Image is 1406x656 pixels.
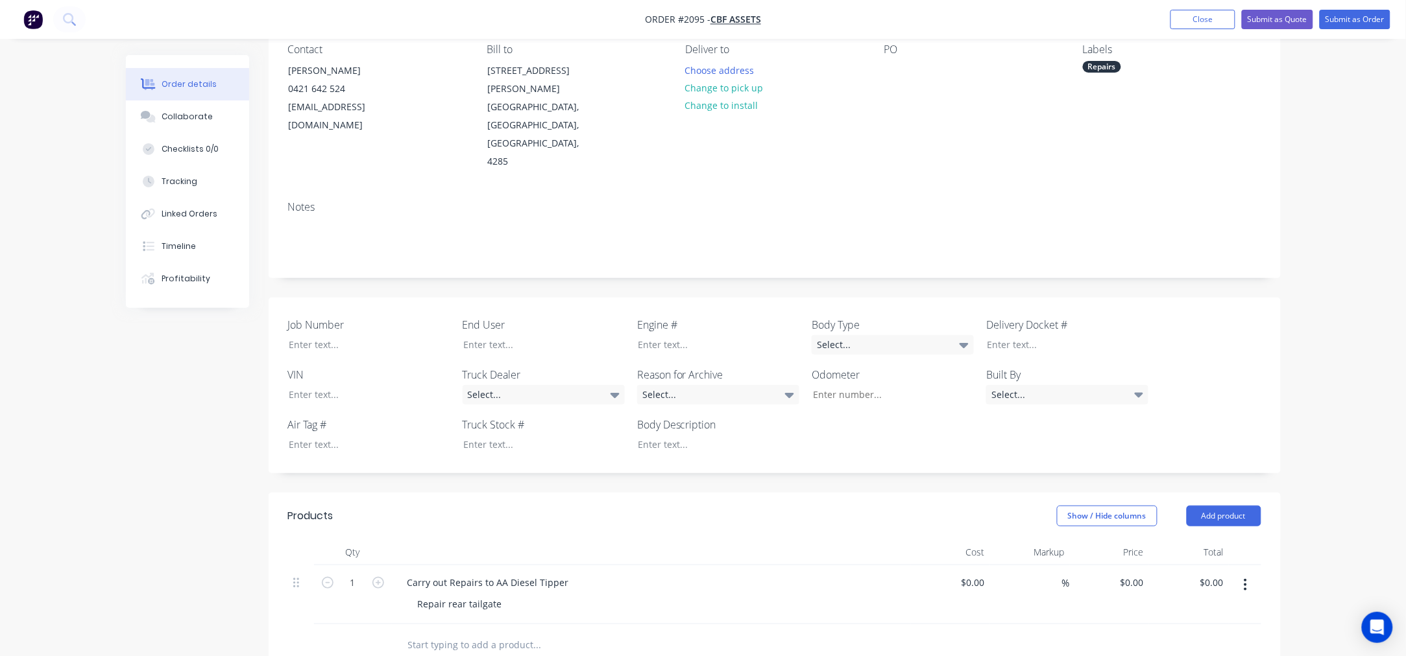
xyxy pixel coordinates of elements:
button: Submit as Order [1320,10,1390,29]
button: Change to pick up [678,79,770,97]
div: Notes [288,201,1261,213]
label: Odometer [812,367,974,382]
label: Truck Stock # [463,417,625,432]
div: [PERSON_NAME] [289,62,396,80]
div: [STREET_ADDRESS][PERSON_NAME][GEOGRAPHIC_DATA], [GEOGRAPHIC_DATA], [GEOGRAPHIC_DATA], 4285 [476,61,606,171]
div: Linked Orders [162,208,217,220]
div: Labels [1083,43,1261,56]
a: CBF Assets [710,14,761,26]
button: Timeline [126,230,249,263]
div: Qty [314,539,392,565]
label: Truck Dealer [463,367,625,382]
label: Job Number [288,317,450,333]
div: PO [884,43,1062,56]
button: Collaborate [126,100,249,133]
div: Select... [986,385,1148,404]
div: Profitability [162,273,210,285]
button: Add product [1187,506,1261,526]
div: Order details [162,78,217,90]
div: [STREET_ADDRESS][PERSON_NAME] [487,62,595,98]
div: Repair rear tailgate [407,594,513,613]
button: Submit as Quote [1242,10,1313,29]
div: Checklists 0/0 [162,143,219,155]
div: Select... [812,335,974,355]
div: Price [1070,539,1150,565]
label: Engine # [637,317,799,333]
label: End User [463,317,625,333]
div: Open Intercom Messenger [1362,612,1393,643]
button: Change to install [678,97,765,114]
div: 0421 642 524 [289,80,396,98]
label: Reason for Archive [637,367,799,382]
input: Enter number... [803,385,974,404]
div: Tracking [162,176,197,187]
button: Show / Hide columns [1057,506,1158,526]
label: Body Description [637,417,799,432]
div: [GEOGRAPHIC_DATA], [GEOGRAPHIC_DATA], [GEOGRAPHIC_DATA], 4285 [487,98,595,170]
div: Products [288,508,333,524]
label: Delivery Docket # [986,317,1148,333]
button: Order details [126,68,249,100]
div: Total [1149,539,1229,565]
div: Contact [288,43,466,56]
div: Select... [463,385,625,404]
div: Bill to [487,43,664,56]
div: Deliver to [685,43,863,56]
label: Built By [986,367,1148,382]
button: Profitability [126,263,249,295]
div: Carry out Repairs to AA Diesel Tipper [397,573,579,592]
button: Close [1170,10,1235,29]
button: Choose address [678,61,761,78]
img: Factory [23,10,43,29]
button: Checklists 0/0 [126,133,249,165]
div: Collaborate [162,111,213,123]
div: Timeline [162,240,196,252]
button: Linked Orders [126,198,249,230]
label: Air Tag # [288,417,450,432]
span: Order #2095 - [645,14,710,26]
div: [EMAIL_ADDRESS][DOMAIN_NAME] [289,98,396,134]
label: Body Type [812,317,974,333]
div: Repairs [1083,61,1121,73]
div: Cost [911,539,991,565]
div: Select... [637,385,799,404]
div: Markup [990,539,1070,565]
label: VIN [288,367,450,382]
button: Tracking [126,165,249,198]
span: % [1062,576,1070,591]
div: [PERSON_NAME]0421 642 524[EMAIL_ADDRESS][DOMAIN_NAME] [278,61,407,135]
